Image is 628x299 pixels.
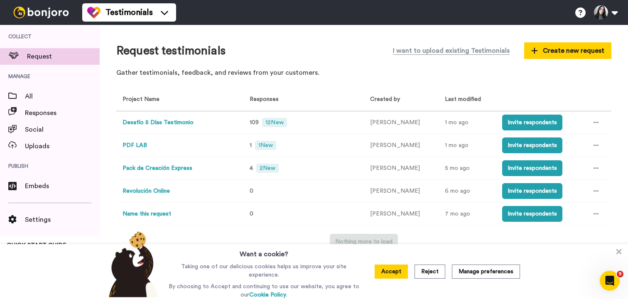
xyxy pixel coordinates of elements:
td: 7 mo ago [439,203,496,225]
th: Created by [364,88,439,111]
span: Create new request [531,46,604,56]
td: 6 mo ago [439,180,496,203]
button: Invite respondents [502,115,562,130]
span: Testimonials [105,7,153,18]
span: 12 New [262,118,287,127]
span: QUICK START GUIDE [7,243,66,248]
span: All [25,91,100,101]
span: 1 [250,142,252,148]
button: Invite respondents [502,183,562,199]
td: 1 mo ago [439,111,496,134]
span: 1 New [255,141,276,150]
span: Social [25,125,100,135]
button: Invite respondents [502,137,562,153]
a: Cookie Policy [249,292,286,298]
p: Gather testimonials, feedback, and reviews from your customers. [116,68,611,78]
img: tm-color.svg [87,6,101,19]
button: Accept [375,265,408,279]
button: Revolución Online [123,187,170,196]
span: Request [27,51,100,61]
button: Name this request [123,210,171,218]
th: Last modified [439,88,496,111]
p: By choosing to Accept and continuing to use our website, you agree to our . [167,282,361,299]
span: Uploads [25,141,100,151]
p: Taking one of our delicious cookies helps us improve your site experience. [167,262,361,279]
td: [PERSON_NAME] [364,134,439,157]
span: Responses [246,96,279,102]
td: 1 mo ago [439,134,496,157]
td: 5 mo ago [439,157,496,180]
span: 0 [250,188,253,194]
button: Create new request [524,42,611,59]
td: [PERSON_NAME] [364,157,439,180]
span: I want to upload existing Testimonials [393,46,510,56]
span: Settings [25,215,100,225]
button: Desafío 5 Días Testimonio [123,118,194,127]
span: 0 [250,211,253,217]
h3: Want a cookie? [240,244,288,259]
img: bear-with-cookie.png [101,231,163,297]
h1: Request testimonials [116,44,226,57]
button: Pack de Creación Express [123,164,192,173]
button: I want to upload existing Testimonials [387,42,516,60]
iframe: Intercom live chat [600,271,620,291]
span: Embeds [25,181,100,191]
span: Responses [25,108,100,118]
span: 9 [617,271,623,277]
span: 4 [250,165,253,171]
button: Manage preferences [452,265,520,279]
img: bj-logo-header-white.svg [10,7,72,18]
th: Project Name [116,88,240,111]
button: Invite respondents [502,160,562,176]
td: [PERSON_NAME] [364,203,439,225]
td: [PERSON_NAME] [364,111,439,134]
button: Nothing more to load [330,234,398,250]
button: PDF LAB [123,141,147,150]
span: 2 New [256,164,279,173]
button: Reject [415,265,445,279]
button: Invite respondents [502,206,562,222]
span: 109 [250,120,259,125]
td: [PERSON_NAME] [364,180,439,203]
